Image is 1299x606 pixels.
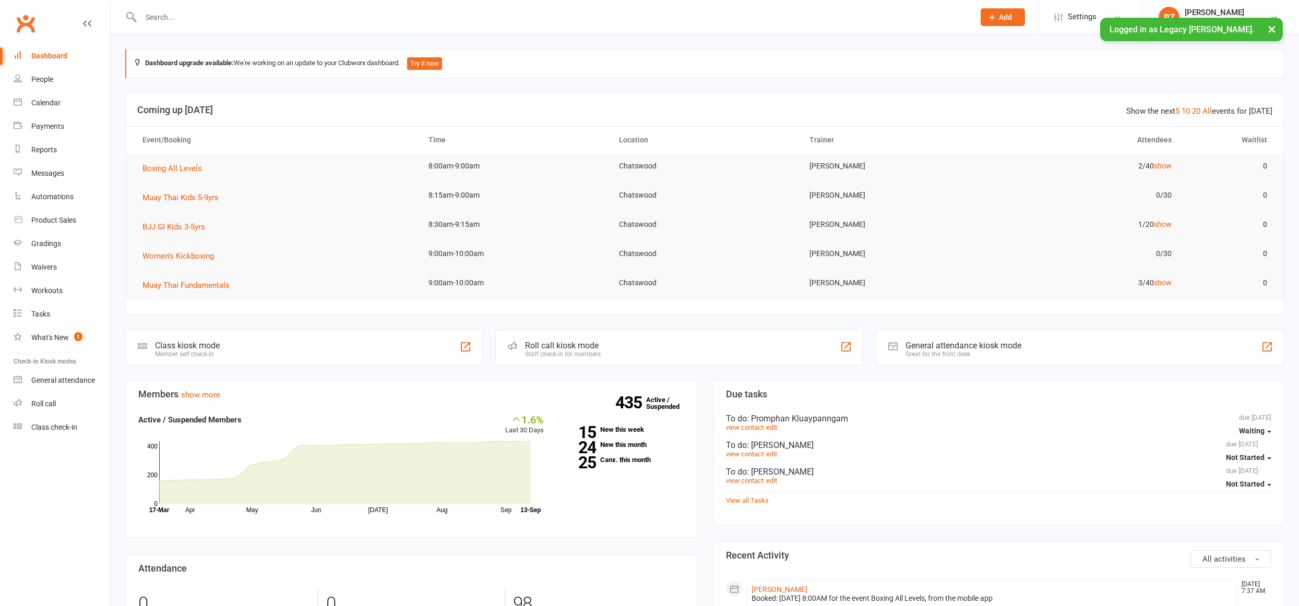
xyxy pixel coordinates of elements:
[31,263,57,271] div: Waivers
[800,183,991,208] td: [PERSON_NAME]
[31,216,76,224] div: Product Sales
[726,496,769,504] a: View all Tasks
[747,414,848,423] span: : Promphan Kluaypanngam
[905,350,1021,358] div: Great for the front desk
[1192,106,1200,116] a: 20
[145,59,234,67] strong: Dashboard upgrade available:
[726,477,764,484] a: view contact
[525,341,601,350] div: Roll call kiosk mode
[142,162,209,175] button: Boxing All Levels
[14,91,110,115] a: Calendar
[1202,554,1246,564] span: All activities
[766,450,777,458] a: edit
[419,212,610,237] td: 8:30am-9:15am
[525,350,601,358] div: Staff check-in for members
[14,185,110,209] a: Automations
[610,241,800,266] td: Chatswood
[31,169,64,177] div: Messages
[615,395,646,410] strong: 435
[142,281,230,290] span: Muay Thai Fundamentals
[991,241,1181,266] td: 0/30
[1226,480,1265,488] span: Not Started
[419,154,610,178] td: 8:00am-9:00am
[31,286,63,295] div: Workouts
[14,416,110,439] a: Class kiosk mode
[14,302,110,326] a: Tasks
[1190,550,1271,568] button: All activities
[559,456,684,463] a: 25Canx. this month
[1181,271,1277,295] td: 0
[142,191,226,204] button: Muay Thai Kids 5-9yrs
[142,221,212,233] button: BJJ GI Kids 3-5yrs
[981,8,1025,26] button: Add
[726,440,1272,450] div: To do
[752,594,1233,603] div: Booked: [DATE] 8:00AM for the event Boxing All Levels, from the mobile app
[142,193,219,202] span: Muay Thai Kids 5-9yrs
[1185,8,1266,17] div: [PERSON_NAME]
[419,127,610,153] th: Time
[1181,154,1277,178] td: 0
[1226,453,1265,462] span: Not Started
[559,440,596,455] strong: 24
[610,183,800,208] td: Chatswood
[559,426,684,433] a: 15New this week
[138,10,967,25] input: Search...
[1185,17,1266,27] div: Legacy [PERSON_NAME]
[610,212,800,237] td: Chatswood
[419,271,610,295] td: 9:00am-10:00am
[138,389,684,399] h3: Members
[14,44,110,68] a: Dashboard
[1126,105,1272,117] div: Show the next events for [DATE]
[31,146,57,154] div: Reports
[1226,448,1271,467] button: Not Started
[407,57,442,70] button: Try it now
[559,441,684,448] a: 24New this month
[1181,183,1277,208] td: 0
[1181,212,1277,237] td: 0
[800,127,991,153] th: Trainer
[31,310,50,318] div: Tasks
[14,256,110,279] a: Waivers
[747,467,814,477] span: : [PERSON_NAME]
[610,127,800,153] th: Location
[1181,127,1277,153] th: Waitlist
[800,212,991,237] td: [PERSON_NAME]
[505,414,544,425] div: 1.6%
[142,251,214,261] span: Women's Kickboxing
[1182,106,1190,116] a: 10
[155,350,220,358] div: Member self check-in
[1068,5,1097,29] span: Settings
[142,164,202,173] span: Boxing All Levels
[1159,7,1179,28] div: RZ
[1181,241,1277,266] td: 0
[559,425,596,440] strong: 15
[419,183,610,208] td: 8:15am-9:00am
[14,138,110,162] a: Reports
[991,154,1181,178] td: 2/40
[31,122,64,130] div: Payments
[142,279,237,292] button: Muay Thai Fundamentals
[13,10,39,37] a: Clubworx
[31,75,53,83] div: People
[14,392,110,416] a: Roll call
[31,423,77,431] div: Class check-in
[999,13,1012,21] span: Add
[991,271,1181,295] td: 3/40
[646,389,692,418] a: 435Active / Suspended
[31,333,69,342] div: What's New
[138,415,242,425] strong: Active / Suspended Members
[31,376,95,384] div: General attendance
[31,99,61,107] div: Calendar
[766,477,777,484] a: edit
[726,450,764,458] a: view contact
[800,271,991,295] td: [PERSON_NAME]
[747,440,814,450] span: : [PERSON_NAME]
[181,390,220,399] a: show more
[610,271,800,295] td: Chatswood
[726,467,1272,477] div: To do
[1262,18,1281,40] button: ×
[726,414,1272,423] div: To do
[610,154,800,178] td: Chatswood
[1236,581,1271,595] time: [DATE] 7:37 AM
[1175,106,1179,116] a: 5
